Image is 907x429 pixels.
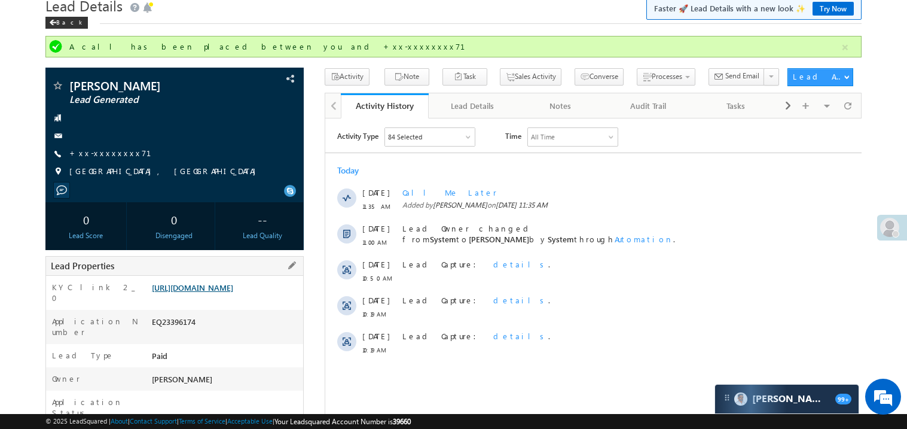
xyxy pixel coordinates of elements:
div: carter-dragCarter[PERSON_NAME]99+ [714,384,859,414]
span: Time [180,9,196,27]
span: 10:19 AM [37,226,73,237]
a: +xx-xxxxxxxx71 [69,148,166,158]
button: Sales Activity [500,68,561,86]
img: carter-drag [722,393,732,403]
a: [URL][DOMAIN_NAME] [152,282,233,293]
span: Your Leadsquared Account Number is [274,417,411,426]
button: Processes [637,68,695,86]
a: About [111,417,128,425]
a: Acceptable Use [227,417,273,425]
span: 39660 [393,417,411,426]
div: . [77,141,471,151]
div: Paid [149,350,303,367]
div: Lead Score [48,230,124,241]
div: 84 Selected [63,13,97,24]
span: [DATE] [37,105,64,115]
span: Lead Capture: [77,141,158,151]
a: Notes [517,93,604,118]
div: . [77,212,471,223]
button: Send Email [709,68,765,86]
span: [PERSON_NAME] [69,80,230,92]
span: © 2025 LeadSquared | | | | | [45,416,411,427]
button: Activity [325,68,369,86]
span: [PERSON_NAME] [152,374,212,384]
div: Audit Trail [614,99,682,113]
em: Start Chat [163,336,217,352]
a: Try Now [813,2,854,16]
a: Contact Support [130,417,177,425]
span: Lead Owner changed from to by through . [77,105,350,126]
span: 11:35 AM [37,83,73,93]
span: Added by on [77,81,471,92]
span: Lead Capture: [77,177,158,187]
div: -- [225,208,300,230]
div: . [77,177,471,187]
div: Chat with us now [62,63,201,78]
div: Minimize live chat window [196,6,225,35]
span: Lead Capture: [77,212,158,223]
div: EQ23396174 [149,316,303,333]
a: Terms of Service [179,417,225,425]
div: Today [12,47,51,57]
div: Activity History [350,100,420,111]
label: Application Number [52,316,139,337]
span: Call Me Later [77,69,172,79]
button: Lead Actions [787,68,853,86]
div: Back [45,17,88,29]
div: A call has been placed between you and +xx-xxxxxxxx71 [69,41,840,52]
div: 0 [136,208,212,230]
div: Lead Quality [225,230,300,241]
span: Automation [289,115,348,126]
button: Converse [575,68,624,86]
span: [GEOGRAPHIC_DATA], [GEOGRAPHIC_DATA] [69,166,262,178]
a: Back [45,16,94,26]
textarea: Type your message and hit 'Enter' [16,111,218,327]
span: [PERSON_NAME] [108,82,162,91]
div: Tasks [702,99,769,113]
span: Lead Generated [69,94,230,106]
span: [DATE] [37,69,64,80]
span: details [168,177,223,187]
div: 0 [48,208,124,230]
span: [DATE] [37,177,64,187]
label: Lead Type [52,350,114,361]
span: Lead Properties [51,260,114,272]
span: [DATE] [37,212,64,223]
button: Note [384,68,429,86]
a: Activity History [341,93,429,118]
a: Audit Trail [604,93,692,118]
span: 10:19 AM [37,190,73,201]
a: Tasks [692,93,780,118]
label: Owner [52,373,80,384]
span: [PERSON_NAME] [143,115,204,126]
div: Sales Activity,Email Bounced,Email Link Clicked,Email Marked Spam,Email Opened & 79 more.. [60,10,149,28]
div: Lead Actions [793,71,844,82]
span: details [168,141,223,151]
div: Lead Details [438,99,506,113]
span: 10:50 AM [37,154,73,165]
div: Disengaged [136,230,212,241]
span: 99+ [835,394,851,404]
span: Activity Type [12,9,53,27]
span: System [105,115,131,126]
span: Processes [652,72,682,81]
span: System [222,115,249,126]
div: All Time [206,13,230,24]
img: d_60004797649_company_0_60004797649 [20,63,50,78]
span: Send Email [725,71,759,81]
span: Faster 🚀 Lead Details with a new look ✨ [654,2,854,14]
label: KYC link 2_0 [52,282,139,303]
span: 11:00 AM [37,118,73,129]
button: Task [442,68,487,86]
label: Application Status [52,397,139,418]
span: details [168,212,223,223]
span: [DATE] 11:35 AM [170,82,222,91]
a: Lead Details [429,93,517,118]
div: Notes [526,99,594,113]
span: [DATE] [37,141,64,151]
